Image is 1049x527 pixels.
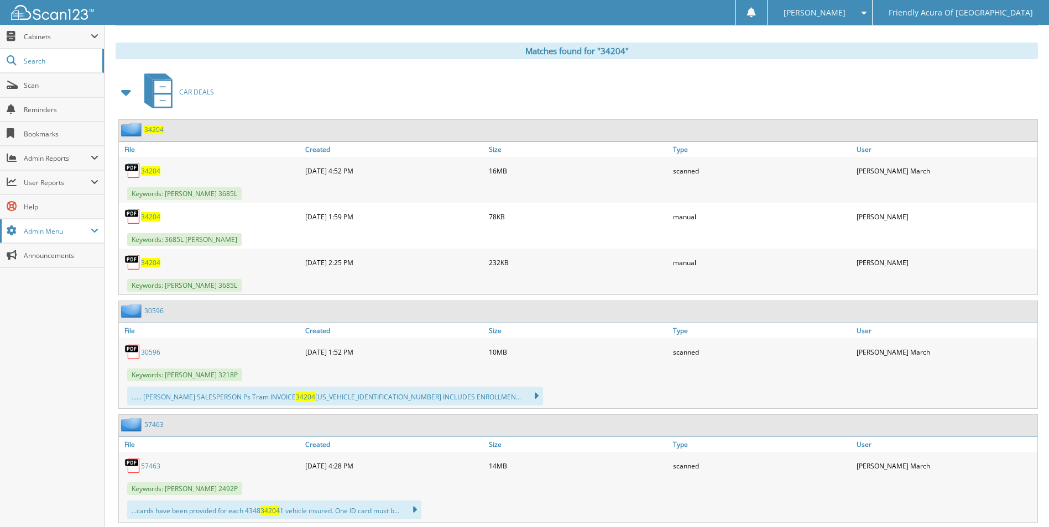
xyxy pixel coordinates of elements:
[119,323,302,338] a: File
[670,341,854,363] div: scanned
[260,506,280,515] span: 34204
[121,304,144,318] img: folder2.png
[24,202,98,212] span: Help
[302,142,486,157] a: Created
[116,43,1038,59] div: Matches found for "34204"
[119,142,302,157] a: File
[24,226,91,236] span: Admin Menu
[854,142,1037,157] a: User
[124,208,141,225] img: PDF.png
[670,205,854,228] div: manual
[302,205,486,228] div: [DATE] 1:59 PM
[854,323,1037,338] a: User
[127,187,242,200] span: Keywords: [PERSON_NAME] 3685L
[486,341,670,363] div: 10MB
[124,457,141,474] img: PDF.png
[138,70,214,114] a: CAR DEALS
[127,387,543,405] div: ...... [PERSON_NAME] SALESPERSON Ps Tram INVOICE [US_VEHICLE_IDENTIFICATION_NUMBER] INCLUDES ENRO...
[24,105,98,114] span: Reminders
[127,482,242,495] span: Keywords: [PERSON_NAME] 2492P
[670,142,854,157] a: Type
[141,166,160,176] a: 34204
[124,344,141,360] img: PDF.png
[854,205,1037,228] div: [PERSON_NAME]
[127,279,242,292] span: Keywords: [PERSON_NAME] 3685L
[24,56,97,66] span: Search
[144,306,164,315] a: 30596
[486,455,670,477] div: 14MB
[302,251,486,273] div: [DATE] 2:25 PM
[121,418,144,431] img: folder2.png
[854,160,1037,182] div: [PERSON_NAME] March
[302,437,486,452] a: Created
[11,5,94,20] img: scan123-logo-white.svg
[854,455,1037,477] div: [PERSON_NAME] March
[302,323,486,338] a: Created
[124,254,141,271] img: PDF.png
[784,9,846,16] span: [PERSON_NAME]
[127,500,421,519] div: ...cards have been provided for each 4348 1 vehicle insured. One ID card must b...
[854,251,1037,273] div: [PERSON_NAME]
[127,368,242,381] span: Keywords: [PERSON_NAME] 3218P
[670,455,854,477] div: scanned
[994,474,1049,527] iframe: Chat Widget
[127,233,242,246] span: Keywords: 3685L [PERSON_NAME]
[854,341,1037,363] div: [PERSON_NAME] March
[124,162,141,179] img: PDF.png
[179,87,214,97] span: CAR DEALS
[141,461,160,471] a: 57463
[24,178,91,187] span: User Reports
[296,392,315,402] span: 34204
[486,160,670,182] div: 16MB
[302,341,486,363] div: [DATE] 1:52 PM
[302,455,486,477] div: [DATE] 4:28 PM
[670,160,854,182] div: scanned
[119,437,302,452] a: File
[141,212,160,222] a: 34204
[24,154,91,163] span: Admin Reports
[486,205,670,228] div: 78KB
[670,323,854,338] a: Type
[24,32,91,41] span: Cabinets
[486,142,670,157] a: Size
[486,323,670,338] a: Size
[24,251,98,260] span: Announcements
[854,437,1037,452] a: User
[141,258,160,267] a: 34204
[486,251,670,273] div: 232KB
[121,123,144,136] img: folder2.png
[486,437,670,452] a: Size
[24,129,98,139] span: Bookmarks
[24,81,98,90] span: Scan
[302,160,486,182] div: [DATE] 4:52 PM
[889,9,1033,16] span: Friendly Acura Of [GEOGRAPHIC_DATA]
[141,347,160,357] a: 30596
[670,251,854,273] div: manual
[670,437,854,452] a: Type
[144,125,164,134] a: 34204
[144,420,164,429] a: 57463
